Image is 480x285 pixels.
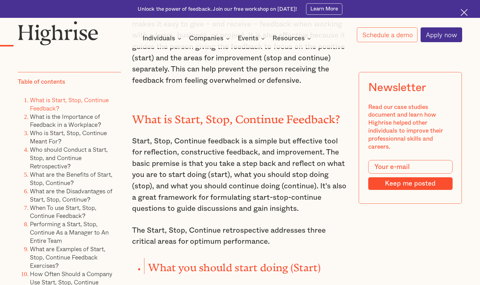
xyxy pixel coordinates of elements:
[421,27,462,42] a: Apply now
[189,35,224,42] div: Companies
[30,128,107,146] a: Who is Start, Stop, Continue Meant For?
[18,21,98,45] img: Highrise logo
[30,244,105,270] a: What are Examples of Start, Stop, Continue Feedback Exercises?
[30,112,101,130] a: What is the Importance of Feedback in a Workplace?
[143,35,183,42] div: Individuals
[132,225,348,247] p: The Start, Stop, Continue retrospective addresses three critical areas for optimum performance.
[272,35,313,42] div: Resources
[138,6,297,13] div: Unlock the power of feedback. Join our free workshop on [DATE]!
[368,103,453,151] div: Read our case studies document and learn how Highrise helped other individuals to improve their p...
[132,136,348,215] p: Start, Stop, Continue feedback is a simple but effective tool for reflection, constructive feedba...
[30,186,112,204] a: What are the Disadvantages of Start, Stop, Continue?
[238,35,267,42] div: Events
[368,177,453,190] input: Keep me posted
[30,219,109,245] a: Performing a Start, Stop, Continue As a Manager to An Entire Team
[30,170,112,187] a: What are the Benefits of Start, Stop, Continue?
[357,27,417,42] a: Schedule a demo
[132,110,348,123] h2: What is Start, Stop, Continue Feedback?
[148,262,321,268] strong: What you should start doing (Start)
[143,35,175,42] div: Individuals
[189,35,232,42] div: Companies
[368,160,453,174] input: Your e-mail
[272,35,305,42] div: Resources
[306,3,342,15] a: Learn More
[30,203,96,221] a: When To use Start, Stop, Continue Feedback?
[30,145,108,171] a: Who should Conduct a Start, Stop, and Continue Retrospective?
[238,35,259,42] div: Events
[368,81,426,94] div: Newsletter
[18,78,65,86] div: Table of contents
[30,95,109,113] a: What is Start, Stop, Continue Feedback?
[461,9,468,16] img: Cross icon
[368,160,453,190] form: Modal Form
